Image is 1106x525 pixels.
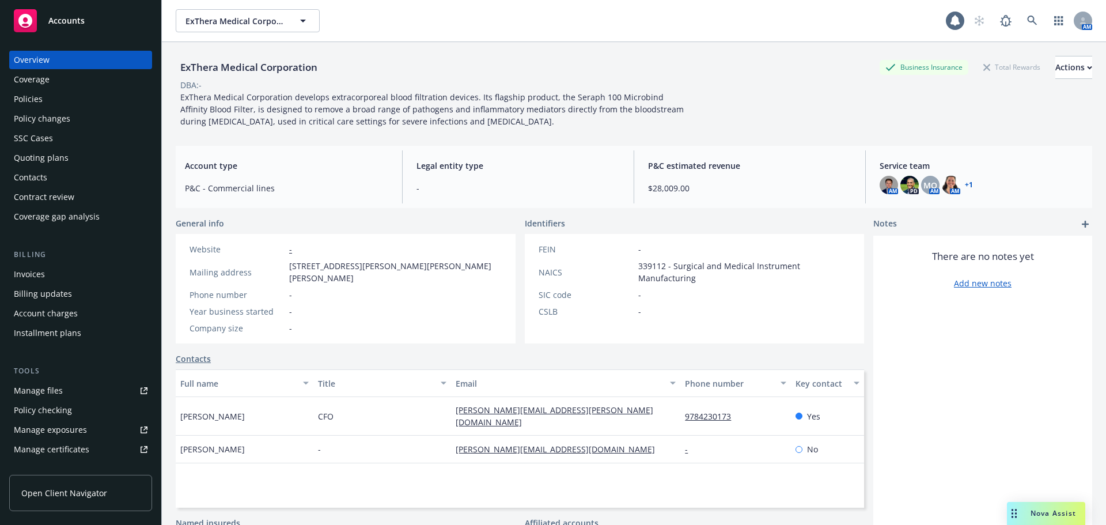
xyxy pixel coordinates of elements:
[9,421,152,439] a: Manage exposures
[185,15,285,27] span: ExThera Medical Corporation
[1007,502,1021,525] div: Drag to move
[190,266,285,278] div: Mailing address
[1021,9,1044,32] a: Search
[9,249,152,260] div: Billing
[638,243,641,255] span: -
[289,289,292,301] span: -
[685,411,740,422] a: 9784230173
[807,410,820,422] span: Yes
[648,160,851,172] span: P&C estimated revenue
[685,444,697,455] a: -
[14,324,81,342] div: Installment plans
[176,60,322,75] div: ExThera Medical Corporation
[176,217,224,229] span: General info
[539,266,634,278] div: NAICS
[9,324,152,342] a: Installment plans
[14,149,69,167] div: Quoting plans
[965,182,973,188] a: +1
[14,460,72,478] div: Manage claims
[180,410,245,422] span: [PERSON_NAME]
[14,188,74,206] div: Contract review
[954,277,1012,289] a: Add new notes
[796,377,847,390] div: Key contact
[539,243,634,255] div: FEIN
[416,182,620,194] span: -
[416,160,620,172] span: Legal entity type
[456,444,664,455] a: [PERSON_NAME][EMAIL_ADDRESS][DOMAIN_NAME]
[14,382,63,400] div: Manage files
[880,60,968,74] div: Business Insurance
[9,460,152,478] a: Manage claims
[680,369,790,397] button: Phone number
[1055,56,1092,78] div: Actions
[180,443,245,455] span: [PERSON_NAME]
[1047,9,1070,32] a: Switch app
[9,285,152,303] a: Billing updates
[900,176,919,194] img: photo
[14,265,45,284] div: Invoices
[9,168,152,187] a: Contacts
[807,443,818,455] span: No
[9,51,152,69] a: Overview
[9,90,152,108] a: Policies
[313,369,451,397] button: Title
[14,109,70,128] div: Policy changes
[9,265,152,284] a: Invoices
[1055,56,1092,79] button: Actions
[539,289,634,301] div: SIC code
[176,9,320,32] button: ExThera Medical Corporation
[14,285,72,303] div: Billing updates
[180,92,686,127] span: ExThera Medical Corporation develops extracorporeal blood filtration devices. Its flagship produc...
[638,260,851,284] span: 339112 - Surgical and Medical Instrument Manufacturing
[791,369,864,397] button: Key contact
[638,305,641,318] span: -
[21,487,107,499] span: Open Client Navigator
[451,369,680,397] button: Email
[289,244,292,255] a: -
[648,182,851,194] span: $28,009.00
[190,243,285,255] div: Website
[9,149,152,167] a: Quoting plans
[932,250,1034,263] span: There are no notes yet
[638,289,641,301] span: -
[9,188,152,206] a: Contract review
[14,440,89,459] div: Manage certificates
[880,176,898,194] img: photo
[14,129,53,148] div: SSC Cases
[456,377,663,390] div: Email
[14,421,87,439] div: Manage exposures
[9,440,152,459] a: Manage certificates
[180,79,202,91] div: DBA: -
[978,60,1046,74] div: Total Rewards
[289,260,502,284] span: [STREET_ADDRESS][PERSON_NAME][PERSON_NAME][PERSON_NAME]
[994,9,1017,32] a: Report a Bug
[14,90,43,108] div: Policies
[9,70,152,89] a: Coverage
[1078,217,1092,231] a: add
[1031,508,1076,518] span: Nova Assist
[9,382,152,400] a: Manage files
[318,377,434,390] div: Title
[9,109,152,128] a: Policy changes
[685,377,773,390] div: Phone number
[456,405,653,428] a: [PERSON_NAME][EMAIL_ADDRESS][PERSON_NAME][DOMAIN_NAME]
[14,51,50,69] div: Overview
[190,322,285,334] div: Company size
[48,16,85,25] span: Accounts
[9,129,152,148] a: SSC Cases
[14,401,72,420] div: Policy checking
[9,207,152,226] a: Coverage gap analysis
[176,353,211,365] a: Contacts
[289,322,292,334] span: -
[190,305,285,318] div: Year business started
[873,217,897,231] span: Notes
[318,443,321,455] span: -
[190,289,285,301] div: Phone number
[525,217,565,229] span: Identifiers
[9,304,152,323] a: Account charges
[880,160,1083,172] span: Service team
[289,305,292,318] span: -
[9,365,152,377] div: Tools
[318,410,334,422] span: CFO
